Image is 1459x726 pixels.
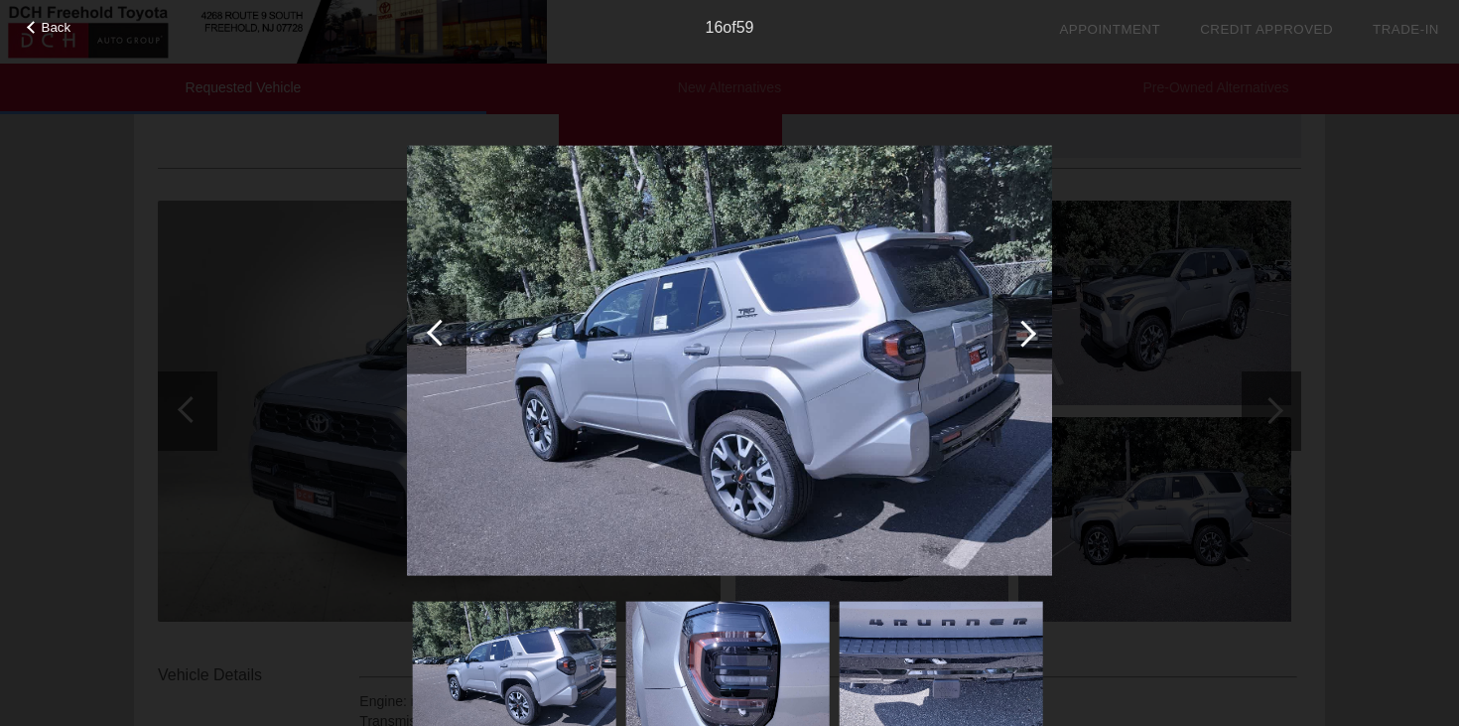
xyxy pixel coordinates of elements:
a: Appointment [1059,22,1160,37]
a: Trade-In [1373,22,1439,37]
span: Back [42,20,71,35]
img: 10e6ee9cd51d980f1ce7534af6459a56x.jpg [407,146,1052,576]
a: Credit Approved [1200,22,1333,37]
span: 16 [706,19,724,36]
span: 59 [736,19,754,36]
